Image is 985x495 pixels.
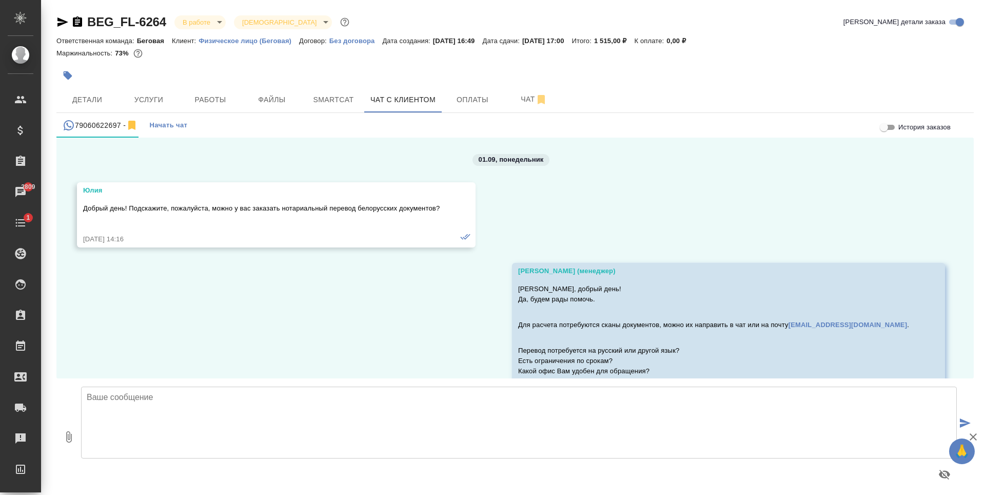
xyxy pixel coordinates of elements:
p: 73% [115,49,131,57]
p: Маржинальность: [56,49,115,57]
p: 0,00 ₽ [666,37,694,45]
a: 1 [3,210,38,236]
button: Начать чат [144,113,192,138]
p: Перевод потребуется на русский или другой язык? Есть ограничения по срокам? Какой офис Вам удобен... [518,346,909,489]
button: 🙏 [949,439,975,464]
p: [DATE] 17:00 [522,37,572,45]
span: Детали [63,93,112,106]
button: Скопировать ссылку для ЯМессенджера [56,16,69,28]
div: simple tabs example [56,113,974,138]
div: В работе [174,15,226,29]
button: Добавить тэг [56,64,79,87]
span: 🙏 [953,441,971,462]
p: Физическое лицо (Беговая) [199,37,299,45]
p: Ответственная команда: [56,37,137,45]
p: Без договора [329,37,383,45]
span: 1 [20,213,36,223]
span: Начать чат [149,120,187,131]
div: Юлия [83,185,440,196]
p: Беговая [137,37,172,45]
p: [DATE] 16:49 [433,37,483,45]
span: Файлы [247,93,297,106]
button: В работе [180,18,213,27]
p: Для расчета потребуются сканы документов, можно их направить в чат или на почту . [518,320,909,330]
span: Оплаты [448,93,497,106]
span: Работы [186,93,235,106]
div: [DATE] 14:16 [83,234,440,244]
a: BEG_FL-6264 [87,15,166,29]
a: 2809 [3,179,38,205]
p: Итого: [572,37,594,45]
a: Без договора [329,36,383,45]
a: Физическое лицо (Беговая) [199,36,299,45]
button: Предпросмотр [932,462,957,487]
div: 79060622697 (Юлия) - (undefined) [63,119,138,132]
button: [DEMOGRAPHIC_DATA] [239,18,320,27]
p: Дата сдачи: [482,37,522,45]
svg: Отписаться [126,119,138,131]
p: Договор: [299,37,329,45]
div: В работе [234,15,332,29]
p: [PERSON_NAME], добрый день! Да, будем рады помочь. [518,284,909,304]
div: [PERSON_NAME] (менеджер) [518,266,909,276]
span: [PERSON_NAME] детали заказа [843,17,945,27]
p: Добрый день! Подскажите, пожалуйста, можно у вас заказать нотариальный перевод белорусских докуме... [83,203,440,214]
button: Доп статусы указывают на важность/срочность заказа [338,15,351,29]
p: 1 515,00 ₽ [594,37,635,45]
p: 01.09, понедельник [479,155,544,165]
span: Smartcat [309,93,358,106]
span: Чат [509,93,559,106]
span: 2809 [15,182,41,192]
svg: Отписаться [535,93,547,106]
span: Услуги [124,93,173,106]
button: Скопировать ссылку [71,16,84,28]
button: 335.10 RUB; [131,47,145,60]
p: Дата создания: [382,37,432,45]
a: [EMAIL_ADDRESS][DOMAIN_NAME] [789,321,908,329]
p: Клиент: [172,37,199,45]
span: Чат с клиентом [370,93,436,106]
span: История заказов [898,122,951,132]
p: К оплате: [635,37,667,45]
